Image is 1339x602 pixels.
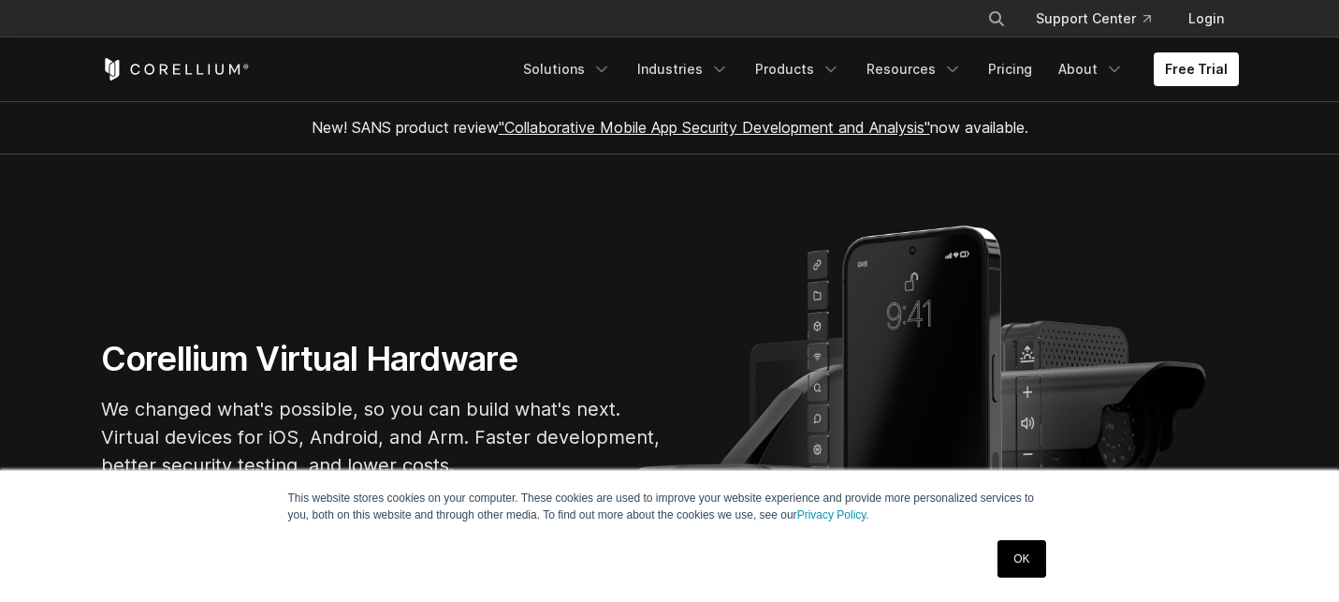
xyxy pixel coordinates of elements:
[288,490,1052,523] p: This website stores cookies on your computer. These cookies are used to improve your website expe...
[997,540,1045,578] a: OK
[797,508,869,521] a: Privacy Policy.
[1047,52,1135,86] a: About
[101,395,662,479] p: We changed what's possible, so you can build what's next. Virtual devices for iOS, Android, and A...
[1173,2,1239,36] a: Login
[744,52,851,86] a: Products
[1154,52,1239,86] a: Free Trial
[965,2,1239,36] div: Navigation Menu
[512,52,1239,86] div: Navigation Menu
[312,118,1028,137] span: New! SANS product review now available.
[980,2,1013,36] button: Search
[512,52,622,86] a: Solutions
[101,58,250,81] a: Corellium Home
[1021,2,1166,36] a: Support Center
[101,338,662,380] h1: Corellium Virtual Hardware
[855,52,973,86] a: Resources
[626,52,740,86] a: Industries
[977,52,1043,86] a: Pricing
[499,118,930,137] a: "Collaborative Mobile App Security Development and Analysis"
